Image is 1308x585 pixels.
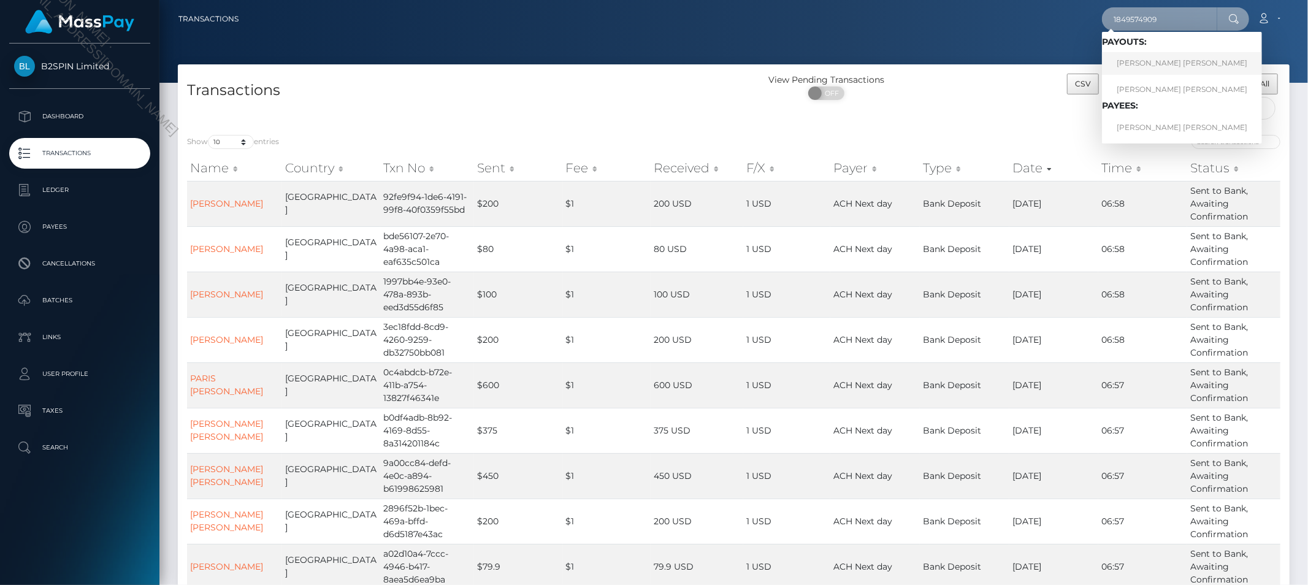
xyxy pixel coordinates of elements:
td: 600 USD [651,362,743,408]
td: 200 USD [651,181,743,226]
td: 06:57 [1098,408,1187,453]
td: 1 USD [743,317,830,362]
span: ACH Next day [833,243,892,254]
td: Sent to Bank, Awaiting Confirmation [1187,499,1280,544]
th: Type: activate to sort column ascending [920,156,1009,180]
td: 200 USD [651,499,743,544]
td: 06:57 [1098,362,1187,408]
span: CSV [1075,79,1091,88]
a: [PERSON_NAME] [190,561,263,572]
td: Bank Deposit [920,499,1009,544]
td: [DATE] [1009,362,1098,408]
td: 92fe9f94-1de6-4191-99f8-40f0359f55bd [380,181,474,226]
td: [DATE] [1009,453,1098,499]
span: ACH Next day [833,425,892,436]
td: [DATE] [1009,226,1098,272]
span: ACH Next day [833,470,892,481]
td: $450 [474,453,563,499]
p: Batches [14,291,145,310]
td: 0c4abdcb-b72e-411b-a754-13827f46341e [380,362,474,408]
a: [PERSON_NAME] [190,198,263,209]
td: $1 [563,408,651,453]
td: b0df4adb-8b92-4169-8d55-8a314201184c [380,408,474,453]
th: Time: activate to sort column ascending [1098,156,1187,180]
td: 06:57 [1098,499,1187,544]
td: 100 USD [651,272,743,317]
h4: Transactions [187,80,725,101]
a: [PERSON_NAME] [PERSON_NAME] [1102,116,1262,139]
td: $200 [474,181,563,226]
td: 06:58 [1098,226,1187,272]
a: Cancellations [9,248,150,279]
td: $100 [474,272,563,317]
h6: Payouts: [1102,37,1262,47]
td: 1 USD [743,499,830,544]
th: Fee: activate to sort column ascending [563,156,651,180]
td: Bank Deposit [920,453,1009,499]
td: 06:58 [1098,181,1187,226]
span: ACH Next day [833,334,892,345]
th: Received: activate to sort column ascending [651,156,743,180]
td: 450 USD [651,453,743,499]
td: Bank Deposit [920,272,1009,317]
p: Cancellations [14,254,145,273]
a: Transactions [9,138,150,169]
td: 1 USD [743,272,830,317]
td: $1 [563,453,651,499]
span: ACH Next day [833,380,892,391]
td: Bank Deposit [920,226,1009,272]
a: Transactions [178,6,239,32]
p: Taxes [14,402,145,420]
td: [DATE] [1009,317,1098,362]
td: Sent to Bank, Awaiting Confirmation [1187,453,1280,499]
td: 200 USD [651,317,743,362]
td: $1 [563,181,651,226]
th: Country: activate to sort column ascending [282,156,380,180]
a: [PERSON_NAME] [PERSON_NAME] [190,509,263,533]
a: Taxes [9,396,150,426]
a: [PERSON_NAME] [190,289,263,300]
p: Links [14,328,145,346]
span: ACH Next day [833,198,892,209]
td: $200 [474,499,563,544]
p: Payees [14,218,145,236]
td: $375 [474,408,563,453]
td: [DATE] [1009,408,1098,453]
td: 06:58 [1098,272,1187,317]
td: [GEOGRAPHIC_DATA] [282,408,380,453]
a: User Profile [9,359,150,389]
td: 375 USD [651,408,743,453]
span: All [1261,79,1270,88]
img: MassPay Logo [25,10,134,34]
td: $1 [563,226,651,272]
a: Links [9,322,150,353]
input: Search... [1102,7,1217,31]
td: Bank Deposit [920,362,1009,408]
span: ACH Next day [833,289,892,300]
td: Bank Deposit [920,181,1009,226]
a: Batches [9,285,150,316]
td: 1997bb4e-93e0-478a-893b-eed3d55d6f85 [380,272,474,317]
td: 2896f52b-1bec-469a-bffd-d6d5187e43ac [380,499,474,544]
td: Sent to Bank, Awaiting Confirmation [1187,408,1280,453]
td: $1 [563,362,651,408]
th: Status: activate to sort column ascending [1187,156,1280,180]
a: PARIS [PERSON_NAME] [190,373,263,397]
button: CSV [1067,74,1100,94]
td: 06:58 [1098,317,1187,362]
h6: Payees: [1102,101,1262,111]
th: Sent: activate to sort column ascending [474,156,563,180]
td: Sent to Bank, Awaiting Confirmation [1187,272,1280,317]
th: Txn No: activate to sort column ascending [380,156,474,180]
th: F/X: activate to sort column ascending [743,156,830,180]
td: $200 [474,317,563,362]
td: $1 [563,272,651,317]
a: [PERSON_NAME] [PERSON_NAME] [1102,52,1262,75]
td: 1 USD [743,181,830,226]
td: [GEOGRAPHIC_DATA] [282,499,380,544]
td: $1 [563,499,651,544]
span: ACH Next day [833,516,892,527]
td: Sent to Bank, Awaiting Confirmation [1187,226,1280,272]
p: Search [14,438,145,457]
td: 1 USD [743,226,830,272]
